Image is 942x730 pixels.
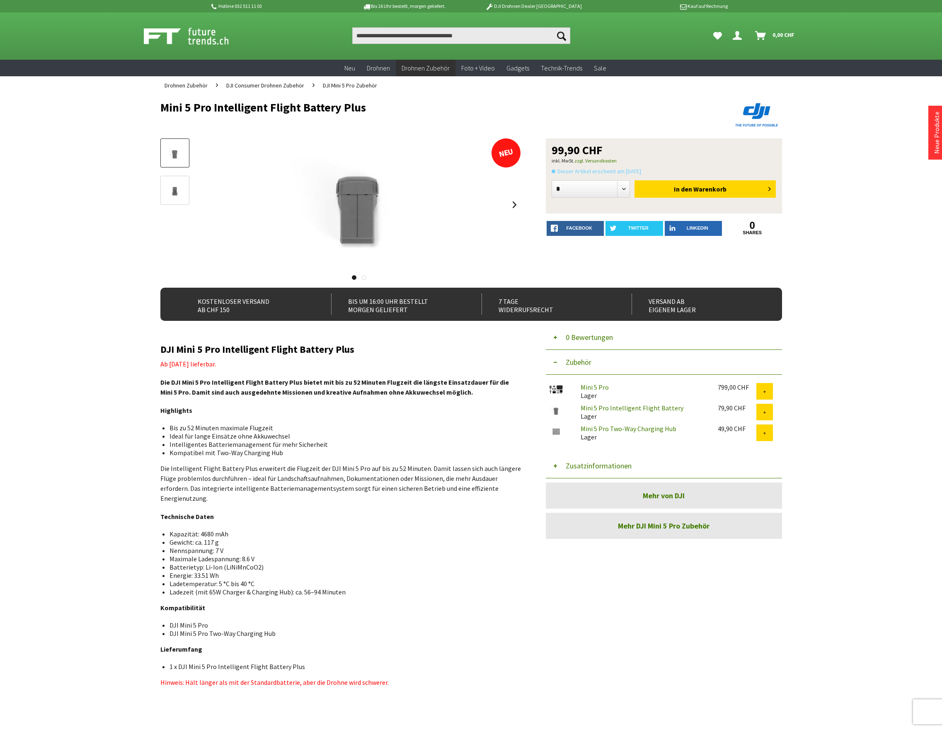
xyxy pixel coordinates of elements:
strong: Technische Daten [160,512,214,521]
span: Drohnen Zubehör [165,82,208,89]
span: In den [674,185,692,193]
a: LinkedIn [665,221,722,236]
a: Foto + Video [455,60,501,77]
img: Mini 5 Pro [546,383,567,397]
div: Kostenloser Versand ab CHF 150 [181,294,313,315]
div: Versand ab eigenem Lager [632,294,764,315]
p: Kauf auf Rechnung [598,1,728,11]
div: 79,90 CHF [718,404,756,412]
a: DJI Consumer Drohnen Zubehör [222,76,308,95]
span: Drohnen [367,64,390,72]
a: Sale [588,60,612,77]
strong: Die DJI Mini 5 Pro Intelligent Flight Battery Plus bietet mit bis zu 52 Minuten Flugzeit die läng... [160,378,509,396]
a: twitter [605,221,663,236]
div: Lager [574,383,711,400]
span: Sale [594,64,606,72]
a: Mehr DJI Mini 5 Pro Zubehör [546,513,782,539]
a: Meine Favoriten [709,27,726,44]
li: Kompatibel mit Two-Way Charging Hub [170,449,514,457]
img: Mini 5 Pro Intelligent Flight Battery [546,404,567,417]
li: Gewicht: ca. 117 g [170,538,514,546]
div: 799,00 CHF [718,383,756,391]
a: zzgl. Versandkosten [574,158,617,164]
span: Neu [344,64,355,72]
span: 0,00 CHF [772,28,794,41]
li: Nennspannung: 7 V [170,546,514,555]
img: DJI [732,101,782,129]
li: 1 x DJI Mini 5 Pro Intelligent Flight Battery Plus [170,662,514,671]
p: inkl. MwSt. [552,156,776,166]
img: Shop Futuretrends - zur Startseite wechseln [144,26,247,46]
span: Warenkorb [693,185,726,193]
li: Intelligentes Batteriemanagement für mehr Sicherheit [170,440,514,449]
span: 99,90 CHF [552,144,603,156]
a: Neue Produkte [932,112,941,154]
li: Kapazität: 4680 mAh [170,530,514,538]
a: Mini 5 Pro Intelligent Flight Battery [581,404,683,412]
li: Ideal für lange Einsätze ohne Akkuwechsel [170,432,514,440]
div: Bis um 16:00 Uhr bestellt Morgen geliefert [331,294,463,315]
h2: DJI Mini 5 Pro Intelligent Flight Battery Plus [160,344,521,355]
li: Ladetemperatur: 5 °C bis 40 °C [170,580,514,588]
p: Bis 16 Uhr bestellt, morgen geliefert. [339,1,469,11]
a: shares [724,230,781,235]
a: Drohnen Zubehör [396,60,455,77]
span: Dieser Artikel erscheint am [DATE] [552,166,641,176]
strong: Lieferumfang [160,645,202,653]
input: Produkt, Marke, Kategorie, EAN, Artikelnummer… [352,27,570,44]
li: Bis zu 52 Minuten maximale Flugzeit [170,424,514,432]
img: Mini 5 Pro Two-Way Charging Hub [546,424,567,438]
div: 49,90 CHF [718,424,756,433]
a: Gadgets [501,60,535,77]
span: LinkedIn [687,226,708,230]
span: Hinweis: Hält länger als mit der Standardbatterie, aber die Drohne wird schwerer. [160,678,389,686]
div: 7 Tage Widerrufsrecht [482,294,614,315]
button: 0 Bewertungen [546,325,782,350]
li: Maximale Ladespannung: 8.6 V [170,555,514,563]
li: Ladezeit (mit 65W Charger & Charging Hub): ca. 56–94 Minuten [170,588,514,596]
a: Drohnen [361,60,396,77]
p: DJI Drohnen Dealer [GEOGRAPHIC_DATA] [469,1,598,11]
div: Lager [574,404,711,420]
button: Zubehör [546,350,782,375]
button: Suchen [553,27,570,44]
li: Energie: 33.51 Wh [170,571,514,580]
span: Drohnen Zubehör [402,64,450,72]
div: Lager [574,424,711,441]
li: DJI Mini 5 Pro Two-Way Charging Hub [170,629,514,638]
a: Mini 5 Pro [581,383,609,391]
p: Hotline 032 511 11 03 [210,1,339,11]
span: DJI Mini 5 Pro Zubehör [323,82,377,89]
strong: Kompatibilität [160,604,205,612]
span: Gadgets [506,64,529,72]
span: twitter [628,226,649,230]
p: Die Intelligent Flight Battery Plus erweitert die Flugzeit der DJI Mini 5 Pro auf bis zu 52 Minut... [160,463,521,503]
a: Neu [339,60,361,77]
a: Mehr von DJI [546,483,782,509]
a: Mini 5 Pro Two-Way Charging Hub [581,424,676,433]
strong: Highlights [160,406,192,415]
span: facebook [567,226,592,230]
img: Mini 5 Pro Intelligent Flight Battery Plus [260,138,459,271]
a: Hi, Serdar - Dein Konto [729,27,748,44]
img: Vorschau: Mini 5 Pro Intelligent Flight Battery Plus [163,146,187,162]
span: Ab [DATE] lieferbar. [160,360,216,368]
span: DJI Consumer Drohnen Zubehör [226,82,304,89]
li: Batterietyp: Li-Ion (LiNiMnCoO2) [170,563,514,571]
a: DJI Mini 5 Pro Zubehör [319,76,381,95]
li: DJI Mini 5 Pro [170,621,514,629]
span: Technik-Trends [541,64,582,72]
a: 0 [724,221,781,230]
span: Foto + Video [461,64,495,72]
h1: Mini 5 Pro Intelligent Flight Battery Plus [160,101,658,114]
a: Technik-Trends [535,60,588,77]
a: Drohnen Zubehör [160,76,212,95]
a: facebook [547,221,604,236]
button: Zusatzinformationen [546,454,782,478]
a: Warenkorb [752,27,799,44]
button: In den Warenkorb [634,180,776,198]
